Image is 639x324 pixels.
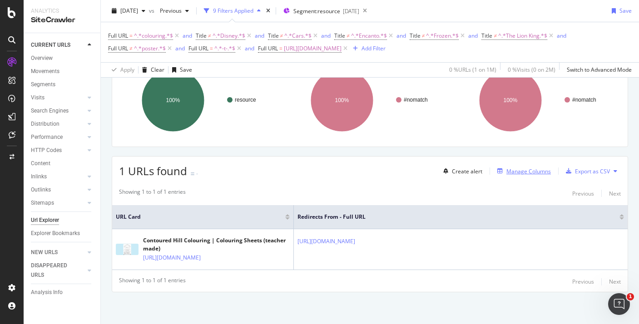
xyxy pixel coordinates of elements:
[504,97,518,103] text: 100%
[288,61,452,140] div: A chart.
[196,32,207,39] span: Title
[31,119,59,129] div: Distribution
[108,4,149,18] button: [DATE]
[31,159,94,168] a: Content
[134,29,173,42] span: ^.*colouring.*$
[31,40,85,50] a: CURRENT URLS
[572,276,594,287] button: Previous
[347,32,350,39] span: ≠
[156,4,193,18] button: Previous
[575,167,610,175] div: Export as CSV
[280,32,283,39] span: ≠
[31,80,94,89] a: Segments
[494,166,551,177] button: Manage Columns
[31,54,53,63] div: Overview
[279,44,282,52] span: =
[508,66,555,74] div: 0 % Visits ( 0 on 2M )
[506,167,551,175] div: Manage Columns
[609,190,621,197] div: Next
[619,7,632,15] div: Save
[31,261,85,280] a: DISAPPEARED URLS
[608,293,630,315] iframe: Intercom live chat
[129,32,133,39] span: =
[31,172,85,182] a: Inlinks
[245,44,254,53] button: and
[284,29,312,42] span: ^.*Cars.*$
[108,44,128,52] span: Full URL
[175,44,185,52] div: and
[557,31,566,40] button: and
[572,188,594,199] button: Previous
[143,236,290,253] div: Contoured Hill Colouring | Colouring Sheets (teacher made)
[567,66,632,74] div: Switch to Advanced Mode
[119,61,283,140] svg: A chart.
[149,7,156,15] span: vs
[139,63,164,77] button: Clear
[481,32,492,39] span: Title
[264,6,272,15] div: times
[156,7,182,15] span: Previous
[31,133,85,142] a: Performance
[108,63,134,77] button: Apply
[245,44,254,52] div: and
[468,31,478,40] button: and
[120,66,134,74] div: Apply
[468,32,478,39] div: and
[108,32,128,39] span: Full URL
[321,32,331,39] div: and
[449,66,496,74] div: 0 % URLs ( 1 on 1M )
[31,67,94,76] a: Movements
[31,15,93,25] div: SiteCrawler
[31,119,85,129] a: Distribution
[321,31,331,40] button: and
[208,32,211,39] span: ≠
[557,32,566,39] div: and
[116,244,139,255] img: main image
[119,163,187,178] span: 1 URLs found
[404,97,428,103] text: #nomatch
[213,7,253,15] div: 9 Filters Applied
[31,248,85,257] a: NEW URLS
[235,97,256,103] text: resource
[284,42,342,55] span: [URL][DOMAIN_NAME]
[609,276,621,287] button: Next
[627,293,634,300] span: 1
[343,7,359,15] div: [DATE]
[31,7,93,15] div: Analytics
[31,80,55,89] div: Segments
[31,198,54,208] div: Sitemaps
[183,31,192,40] button: and
[456,61,621,140] svg: A chart.
[498,29,547,42] span: ^.*The Lion King.*$
[31,185,85,195] a: Outlinks
[255,32,264,39] div: and
[609,278,621,285] div: Next
[119,276,186,287] div: Showing 1 to 1 of 1 entries
[191,172,194,175] img: Equal
[31,133,63,142] div: Performance
[297,237,355,246] a: [URL][DOMAIN_NAME]
[31,67,59,76] div: Movements
[31,248,58,257] div: NEW URLS
[452,167,482,175] div: Create alert
[210,44,213,52] span: =
[494,32,497,39] span: ≠
[335,97,349,103] text: 100%
[116,213,283,221] span: URL Card
[129,44,133,52] span: ≠
[200,4,264,18] button: 9 Filters Applied
[362,44,386,52] div: Add Filter
[608,4,632,18] button: Save
[31,229,94,238] a: Explorer Bookmarks
[572,278,594,285] div: Previous
[258,44,278,52] span: Full URL
[31,146,62,155] div: HTTP Codes
[280,4,359,18] button: Segment:resource[DATE]
[213,29,245,42] span: ^.*Disney.*$
[349,43,386,54] button: Add Filter
[562,164,610,178] button: Export as CSV
[31,146,85,155] a: HTTP Codes
[334,32,345,39] span: Title
[410,32,421,39] span: Title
